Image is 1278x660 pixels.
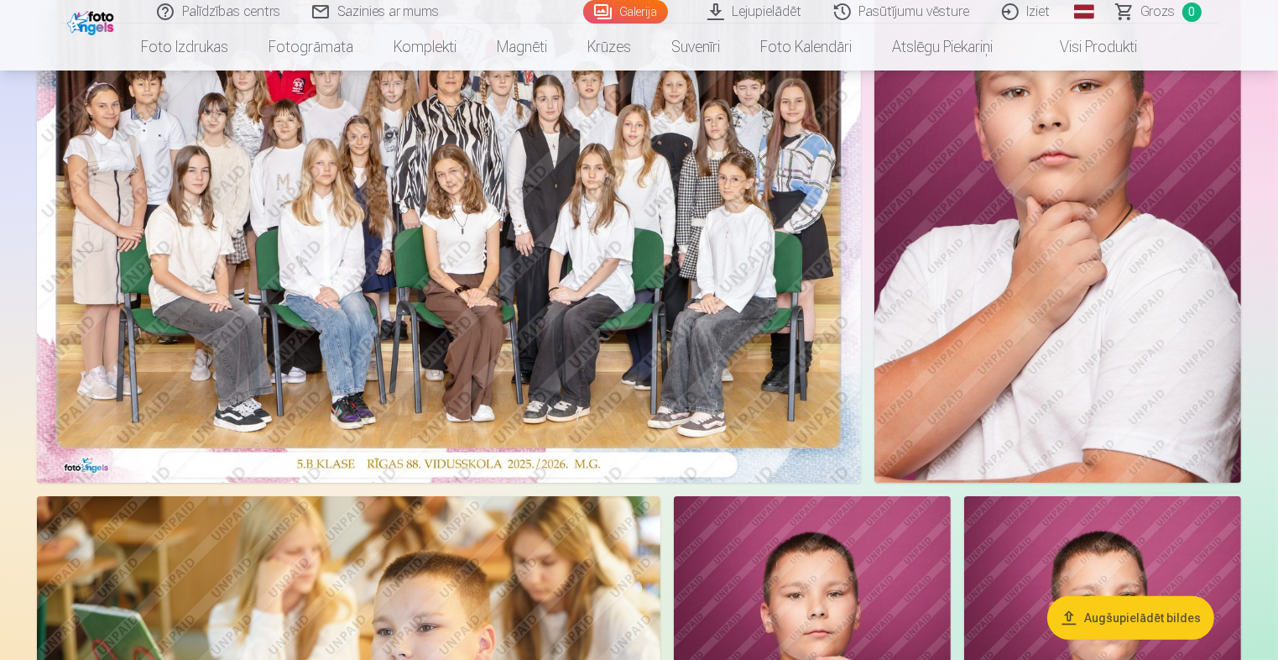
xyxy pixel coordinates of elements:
a: Foto kalendāri [740,24,872,71]
img: /fa1 [67,7,118,35]
span: 0 [1182,3,1202,22]
a: Krūzes [567,24,651,71]
span: Grozs [1141,2,1176,22]
a: Visi produkti [1013,24,1157,71]
a: Atslēgu piekariņi [872,24,1013,71]
a: Magnēti [477,24,567,71]
a: Foto izdrukas [121,24,248,71]
a: Komplekti [373,24,477,71]
a: Fotogrāmata [248,24,373,71]
a: Suvenīri [651,24,740,71]
button: Augšupielādēt bildes [1047,596,1214,640]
